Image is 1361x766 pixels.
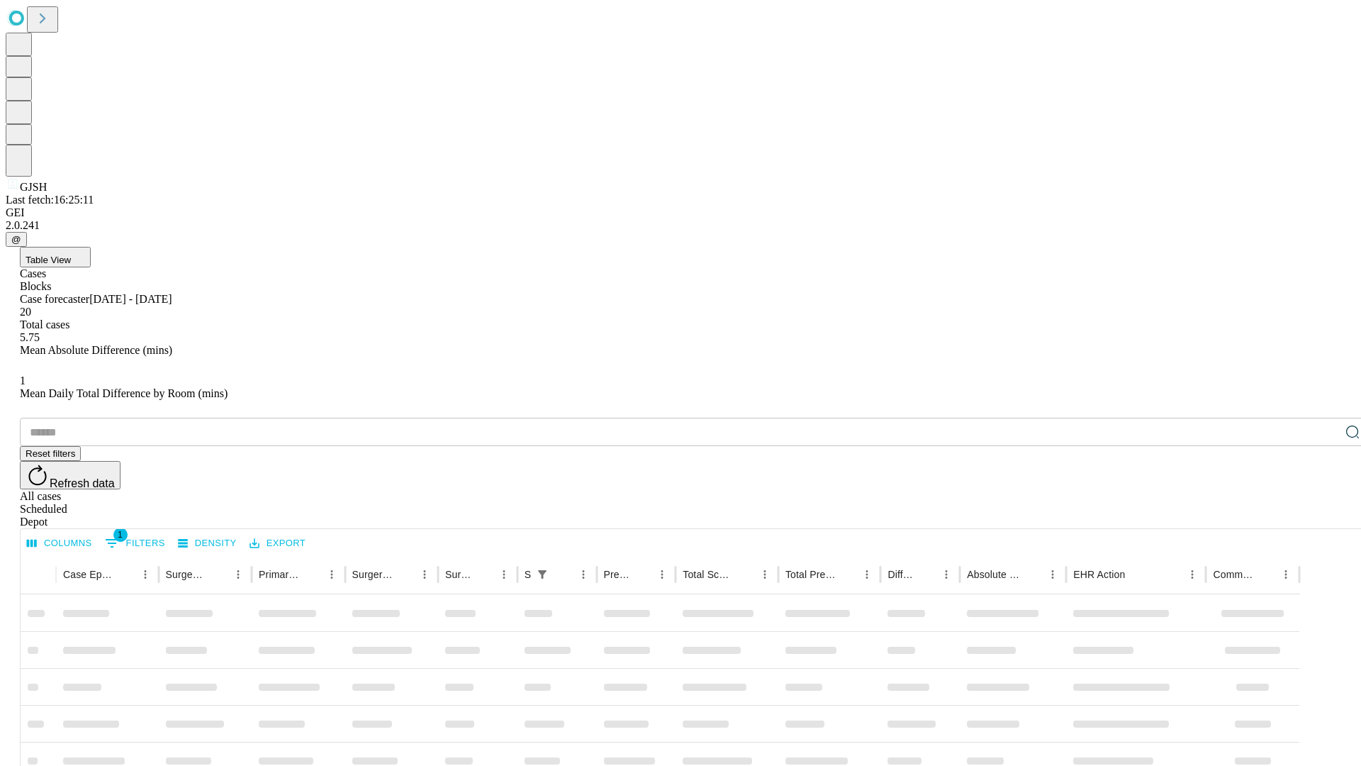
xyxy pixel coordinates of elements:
span: Case forecaster [20,293,89,305]
button: Menu [1043,565,1063,584]
button: Menu [857,565,877,584]
span: 5.75 [20,331,40,343]
button: Refresh data [20,461,121,489]
span: Last fetch: 16:25:11 [6,194,94,206]
button: Density [174,533,240,555]
span: [DATE] - [DATE] [89,293,172,305]
button: Export [246,533,309,555]
button: Sort [395,565,415,584]
button: Menu [573,565,593,584]
button: Menu [135,565,155,584]
button: Sort [917,565,936,584]
span: Refresh data [50,477,115,489]
button: Menu [936,565,956,584]
div: Total Scheduled Duration [683,569,734,580]
div: Difference [887,569,915,580]
button: Menu [322,565,342,584]
button: Sort [632,565,652,584]
button: Reset filters [20,446,81,461]
div: 1 active filter [532,565,552,584]
button: Show filters [101,532,169,555]
div: Scheduled In Room Duration [525,569,531,580]
button: Sort [208,565,228,584]
button: Menu [228,565,248,584]
button: @ [6,232,27,247]
button: Menu [1276,565,1296,584]
button: Menu [415,565,435,584]
div: Comments [1213,569,1254,580]
span: 1 [20,374,26,387]
span: Total cases [20,318,69,331]
button: Sort [302,565,322,584]
div: Predicted In Room Duration [604,569,632,580]
div: Surgery Date [445,569,473,580]
button: Sort [554,565,573,584]
span: Reset filters [26,448,75,459]
div: Total Predicted Duration [785,569,836,580]
button: Sort [1023,565,1043,584]
button: Sort [837,565,857,584]
span: Mean Daily Total Difference by Room (mins) [20,387,228,399]
div: Primary Service [259,569,300,580]
div: 2.0.241 [6,219,1355,232]
button: Menu [494,565,514,584]
div: GEI [6,206,1355,219]
div: Absolute Difference [967,569,1021,580]
button: Menu [652,565,672,584]
button: Sort [116,565,135,584]
span: @ [11,234,21,245]
div: Surgery Name [352,569,393,580]
span: Table View [26,255,71,265]
div: Case Epic Id [63,569,114,580]
span: 1 [113,528,128,542]
button: Table View [20,247,91,267]
span: Mean Absolute Difference (mins) [20,344,172,356]
span: GJSH [20,181,47,193]
div: Surgeon Name [166,569,207,580]
button: Sort [735,565,755,584]
div: EHR Action [1073,569,1125,580]
button: Sort [1256,565,1276,584]
button: Sort [1126,565,1146,584]
span: 20 [20,306,31,318]
button: Show filters [532,565,552,584]
button: Select columns [23,533,96,555]
button: Menu [755,565,775,584]
button: Menu [1182,565,1202,584]
button: Sort [474,565,494,584]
